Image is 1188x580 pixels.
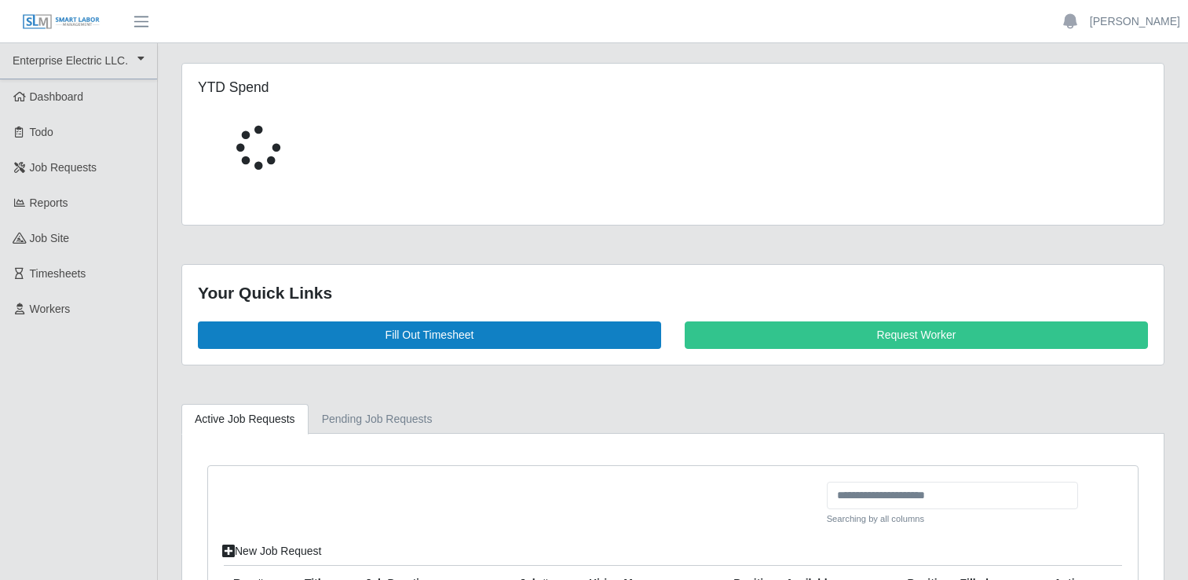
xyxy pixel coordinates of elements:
a: Request Worker [685,321,1148,349]
img: SLM Logo [22,13,101,31]
div: Your Quick Links [198,281,1148,306]
span: Todo [30,126,53,138]
span: Job Requests [30,161,97,174]
a: New Job Request [212,538,332,565]
span: Reports [30,196,68,209]
span: Workers [30,303,71,315]
span: job site [30,232,70,244]
small: Searching by all columns [827,512,1078,526]
a: [PERSON_NAME] [1090,13,1180,30]
span: Timesheets [30,267,86,280]
a: Fill Out Timesheet [198,321,661,349]
h5: YTD Spend [198,79,499,96]
a: Active Job Requests [181,404,309,435]
span: Dashboard [30,90,84,103]
a: Pending Job Requests [309,404,446,435]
